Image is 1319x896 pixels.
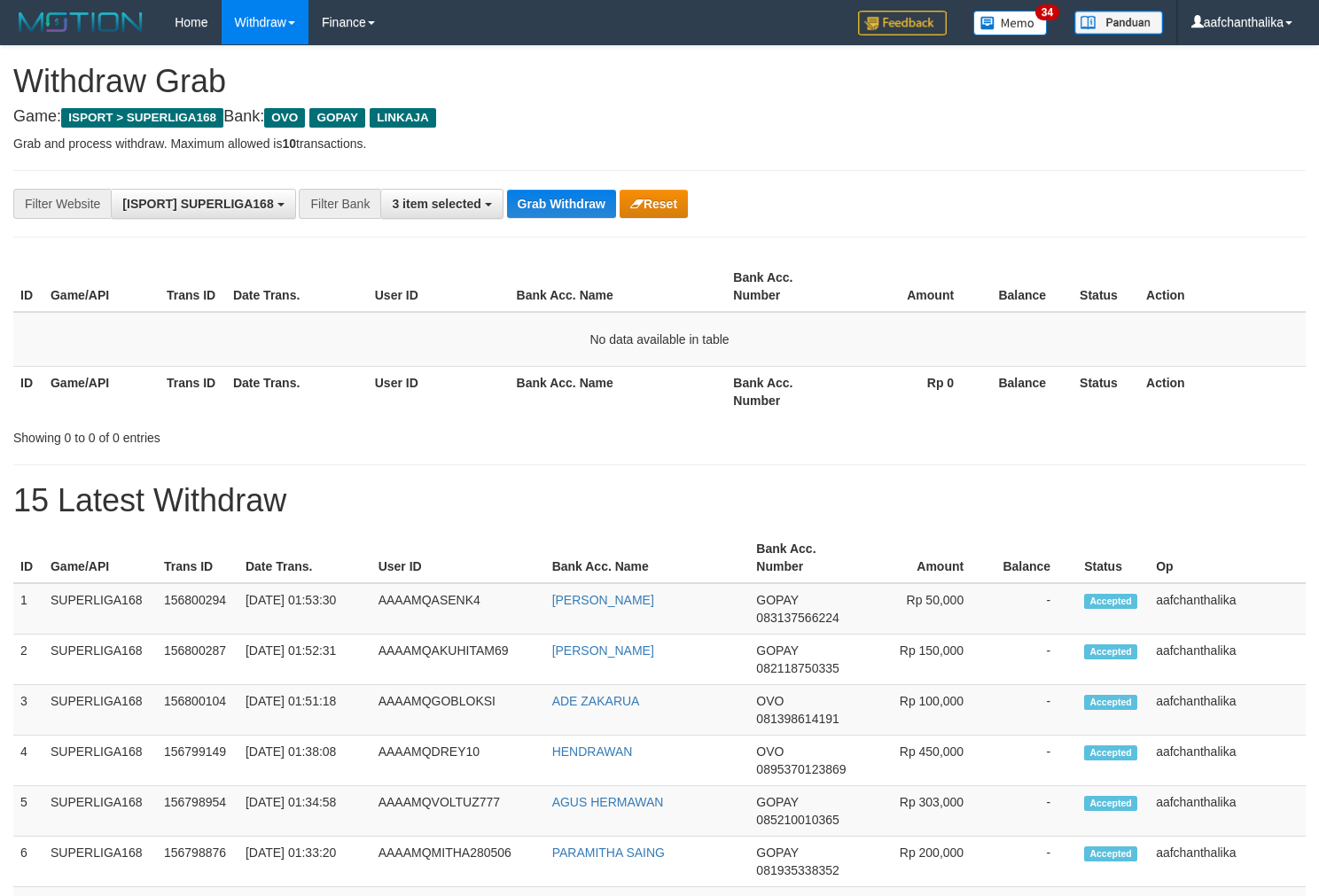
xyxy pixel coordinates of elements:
[860,685,990,736] td: Rp 100,000
[1149,685,1306,736] td: aafchanthalika
[990,685,1077,736] td: -
[842,261,980,312] th: Amount
[1084,846,1137,861] span: Accepted
[1073,261,1139,312] th: Status
[157,583,238,635] td: 156800294
[620,190,688,218] button: Reset
[157,635,238,685] td: 156800287
[13,312,1306,367] td: No data available in table
[238,837,371,887] td: [DATE] 01:33:20
[368,261,510,312] th: User ID
[1035,4,1059,20] span: 34
[1139,366,1306,417] th: Action
[157,837,238,887] td: 156798876
[157,685,238,736] td: 156800104
[371,685,545,736] td: AAAAMQGOBLOKSI
[43,837,157,887] td: SUPERLIGA168
[13,135,1306,152] p: Grab and process withdraw. Maximum allowed is transactions.
[552,845,665,860] a: PARAMITHA SAING
[860,736,990,786] td: Rp 450,000
[371,837,545,887] td: AAAAMQMITHA280506
[13,483,1306,518] h1: 15 Latest Withdraw
[13,108,1306,126] h4: Game: Bank:
[552,643,654,658] a: [PERSON_NAME]
[990,837,1077,887] td: -
[756,712,839,726] span: Copy 081398614191 to clipboard
[238,736,371,786] td: [DATE] 01:38:08
[858,11,947,35] img: Feedback.jpg
[13,366,43,417] th: ID
[756,694,784,708] span: OVO
[726,366,842,417] th: Bank Acc. Number
[370,108,436,128] span: LINKAJA
[13,837,43,887] td: 6
[1139,261,1306,312] th: Action
[1084,796,1137,811] span: Accepted
[990,583,1077,635] td: -
[990,786,1077,837] td: -
[122,197,273,211] span: [ISPORT] SUPERLIGA168
[1084,745,1137,760] span: Accepted
[860,786,990,837] td: Rp 303,000
[756,762,846,776] span: Copy 0895370123869 to clipboard
[371,635,545,685] td: AAAAMQAKUHITAM69
[282,136,296,151] strong: 10
[380,189,503,219] button: 3 item selected
[13,422,536,447] div: Showing 0 to 0 of 0 entries
[552,795,664,809] a: AGUS HERMAWAN
[371,786,545,837] td: AAAAMQVOLTUZ777
[371,583,545,635] td: AAAAMQASENK4
[1074,11,1163,35] img: panduan.png
[1149,533,1306,583] th: Op
[13,635,43,685] td: 2
[43,736,157,786] td: SUPERLIGA168
[510,261,727,312] th: Bank Acc. Name
[13,189,111,219] div: Filter Website
[238,533,371,583] th: Date Trans.
[552,593,654,607] a: [PERSON_NAME]
[756,744,784,759] span: OVO
[507,190,616,218] button: Grab Withdraw
[1073,366,1139,417] th: Status
[111,189,295,219] button: [ISPORT] SUPERLIGA168
[973,11,1048,35] img: Button%20Memo.svg
[13,583,43,635] td: 1
[157,786,238,837] td: 156798954
[1084,594,1137,609] span: Accepted
[13,261,43,312] th: ID
[226,366,368,417] th: Date Trans.
[264,108,305,128] span: OVO
[860,635,990,685] td: Rp 150,000
[392,197,480,211] span: 3 item selected
[726,261,842,312] th: Bank Acc. Number
[238,635,371,685] td: [DATE] 01:52:31
[1149,837,1306,887] td: aafchanthalika
[545,533,750,583] th: Bank Acc. Name
[860,583,990,635] td: Rp 50,000
[510,366,727,417] th: Bank Acc. Name
[13,685,43,736] td: 3
[157,736,238,786] td: 156799149
[990,635,1077,685] td: -
[13,9,148,35] img: MOTION_logo.png
[43,366,160,417] th: Game/API
[842,366,980,417] th: Rp 0
[43,685,157,736] td: SUPERLIGA168
[13,736,43,786] td: 4
[756,795,798,809] span: GOPAY
[43,635,157,685] td: SUPERLIGA168
[238,786,371,837] td: [DATE] 01:34:58
[756,813,839,827] span: Copy 085210010365 to clipboard
[43,583,157,635] td: SUPERLIGA168
[226,261,368,312] th: Date Trans.
[238,685,371,736] td: [DATE] 01:51:18
[1149,786,1306,837] td: aafchanthalika
[160,261,226,312] th: Trans ID
[756,643,798,658] span: GOPAY
[43,786,157,837] td: SUPERLIGA168
[1149,736,1306,786] td: aafchanthalika
[1149,635,1306,685] td: aafchanthalika
[749,533,860,583] th: Bank Acc. Number
[756,661,839,675] span: Copy 082118750335 to clipboard
[309,108,365,128] span: GOPAY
